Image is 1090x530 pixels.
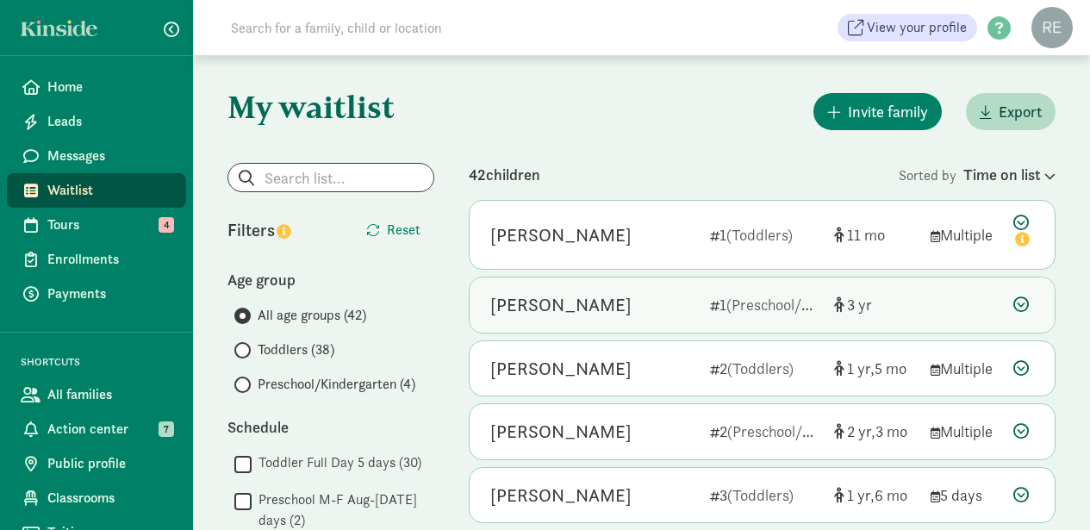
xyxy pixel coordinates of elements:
[726,225,793,245] span: (Toddlers)
[931,223,1000,246] div: Multiple
[931,483,1000,507] div: 5 days
[7,173,186,208] a: Waitlist
[490,482,632,509] div: Rory Bria
[387,220,420,240] span: Reset
[47,419,172,440] span: Action center
[847,225,885,245] span: 11
[227,415,434,439] div: Schedule
[963,163,1056,186] div: Time on list
[7,139,186,173] a: Messages
[727,485,794,505] span: (Toddlers)
[47,384,172,405] span: All families
[159,421,174,437] span: 7
[47,180,172,201] span: Waitlist
[490,418,632,446] div: Ryan Hoerner
[999,100,1042,123] span: Export
[726,295,890,315] span: (Preschool/Kindergarten)
[7,481,186,515] a: Classrooms
[834,483,917,507] div: [object Object]
[47,284,172,304] span: Payments
[228,164,433,191] input: Search list...
[7,277,186,311] a: Payments
[899,163,1056,186] div: Sorted by
[931,420,1000,443] div: Multiple
[7,446,186,481] a: Public profile
[847,421,875,441] span: 2
[1004,447,1090,530] iframe: Chat Widget
[834,357,917,380] div: [object Object]
[7,208,186,242] a: Tours 4
[931,357,1000,380] div: Multiple
[710,483,820,507] div: 3
[834,420,917,443] div: [object Object]
[490,221,632,249] div: Florence Connell
[7,412,186,446] a: Action center 7
[834,293,917,316] div: [object Object]
[848,100,928,123] span: Invite family
[966,93,1056,130] button: Export
[710,223,820,246] div: 1
[7,104,186,139] a: Leads
[227,268,434,291] div: Age group
[847,359,875,378] span: 1
[875,421,907,441] span: 3
[258,340,334,360] span: Toddlers (38)
[847,295,872,315] span: 3
[7,70,186,104] a: Home
[710,293,820,316] div: 1
[47,453,172,474] span: Public profile
[813,93,942,130] button: Invite family
[727,421,891,441] span: (Preschool/Kindergarten)
[490,355,632,383] div: Benson Houpt
[490,291,632,319] div: Fiona Shelley
[352,213,434,247] button: Reset
[875,359,906,378] span: 5
[834,223,917,246] div: [object Object]
[847,485,875,505] span: 1
[47,77,172,97] span: Home
[252,452,421,473] label: Toddler Full Day 5 days (30)
[867,17,967,38] span: View your profile
[710,420,820,443] div: 2
[875,485,907,505] span: 6
[159,217,174,233] span: 4
[221,10,704,45] input: Search for a family, child or location
[47,488,172,508] span: Classrooms
[47,146,172,166] span: Messages
[469,163,899,186] div: 42 children
[47,111,172,132] span: Leads
[227,90,434,124] h1: My waitlist
[258,305,366,326] span: All age groups (42)
[47,249,172,270] span: Enrollments
[47,215,172,235] span: Tours
[710,357,820,380] div: 2
[258,374,415,395] span: Preschool/Kindergarten (4)
[838,14,977,41] a: View your profile
[727,359,794,378] span: (Toddlers)
[227,217,331,243] div: Filters
[7,377,186,412] a: All families
[7,242,186,277] a: Enrollments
